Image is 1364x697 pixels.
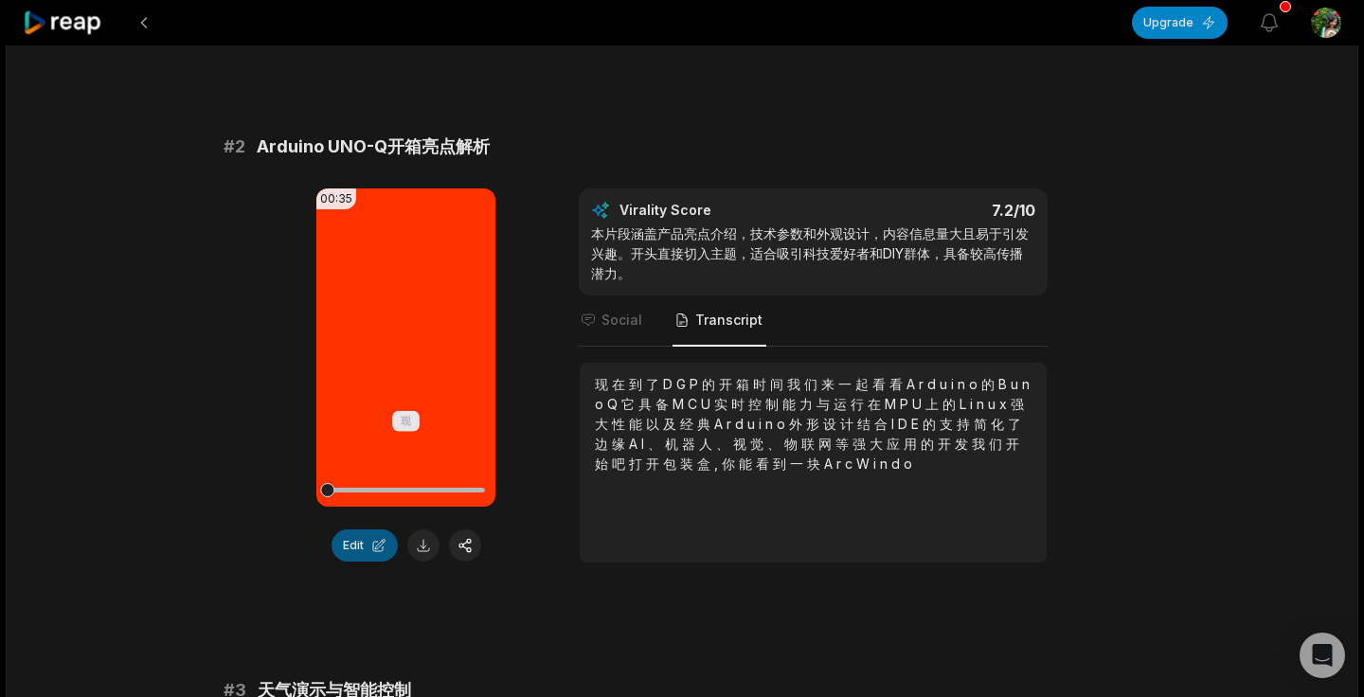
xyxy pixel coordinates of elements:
span: 边 [595,436,612,452]
span: 能 [629,416,646,432]
span: 了 [646,376,663,392]
span: 块 [807,456,824,472]
span: x [999,396,1011,412]
span: d [735,416,747,432]
span: 开 [646,456,663,472]
span: 它 [621,396,638,412]
span: 上 [925,396,942,412]
span: 机 [665,436,682,452]
span: 具 [638,396,655,412]
span: Social [601,311,642,330]
span: n [958,376,969,392]
span: d [927,376,940,392]
div: 7.2 /10 [833,201,1036,220]
span: 化 [991,416,1008,432]
span: 持 [957,416,974,432]
span: r [727,416,735,432]
span: 到 [629,376,646,392]
span: o [595,396,607,412]
span: n [1022,376,1030,392]
span: 物 [784,436,801,452]
span: , [714,456,722,472]
span: 一 [838,376,855,392]
span: 现 [595,376,612,392]
span: 器 [682,436,699,452]
span: c [845,456,856,472]
span: 简 [974,416,991,432]
span: 开 [719,376,736,392]
span: A [629,436,641,452]
span: 网 [818,436,835,452]
span: 看 [872,376,889,392]
span: 箱 [736,376,753,392]
span: 力 [799,396,817,412]
span: C [688,396,701,412]
div: Open Intercom Messenger [1300,633,1345,678]
span: 我 [972,436,989,452]
span: 强 [852,436,870,452]
span: 到 [773,456,790,472]
span: 控 [748,396,765,412]
span: 开 [1006,436,1019,452]
span: Q [607,396,621,412]
div: Virality Score [619,201,823,220]
span: 等 [835,436,852,452]
span: W [856,456,873,472]
span: u [940,376,951,392]
span: 的 [942,396,960,412]
span: n [977,396,988,412]
span: 经 [680,416,697,432]
span: 间 [770,376,787,392]
span: P [690,376,702,392]
span: 及 [663,416,680,432]
span: Arduino UNO-Q开箱亮点解析 [257,134,490,160]
span: o [777,416,789,432]
span: 大 [595,416,612,432]
video: Your browser does not support mp4 format. [316,188,495,507]
span: 时 [731,396,748,412]
span: i [951,376,958,392]
span: 计 [840,416,857,432]
span: 们 [804,376,821,392]
span: r [836,456,845,472]
span: U [701,396,714,412]
span: 装 [680,456,697,472]
span: 的 [702,376,719,392]
span: 能 [782,396,799,412]
span: 结 [857,416,874,432]
span: 设 [823,416,840,432]
span: M [673,396,688,412]
span: i [970,396,977,412]
span: 以 [646,416,663,432]
span: o [969,376,981,392]
span: u [988,396,999,412]
span: 与 [817,396,834,412]
span: 的 [923,416,940,432]
span: # 2 [224,134,245,160]
span: 用 [904,436,921,452]
span: U [912,396,925,412]
span: 实 [714,396,731,412]
span: 了 [1008,416,1021,432]
span: 盒 [697,456,714,472]
span: 始 [595,456,612,472]
span: 缘 [612,436,629,452]
span: I [641,436,648,452]
span: 大 [870,436,887,452]
span: 合 [874,416,891,432]
span: 强 [1011,396,1024,412]
span: 们 [989,436,1006,452]
span: 在 [868,396,885,412]
span: u [1011,376,1022,392]
span: I [891,416,898,432]
span: 性 [612,416,629,432]
span: Transcript [695,311,763,330]
span: A [824,456,836,472]
span: o [904,456,912,472]
span: 看 [756,456,773,472]
span: i [759,416,765,432]
button: Edit [332,529,398,562]
span: E [911,416,923,432]
span: 、 [767,436,784,452]
span: 行 [851,396,868,412]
